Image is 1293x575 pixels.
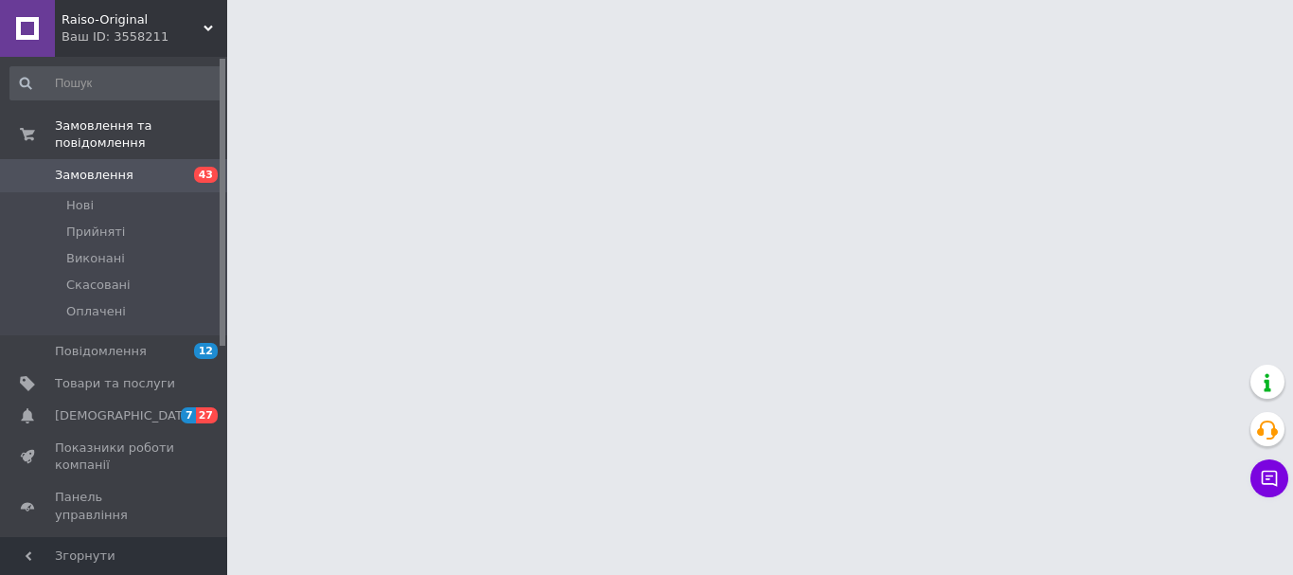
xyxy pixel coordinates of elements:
[1250,459,1288,497] button: Чат з покупцем
[66,277,131,294] span: Скасовані
[55,375,175,392] span: Товари та послуги
[181,407,196,423] span: 7
[62,11,204,28] span: Raiso-Original
[196,407,218,423] span: 27
[55,407,195,424] span: [DEMOGRAPHIC_DATA]
[66,224,125,241] span: Прийняті
[194,167,218,183] span: 43
[9,66,223,100] input: Пошук
[66,250,125,267] span: Виконані
[55,343,147,360] span: Повідомлення
[62,28,227,45] div: Ваш ID: 3558211
[55,167,133,184] span: Замовлення
[55,440,175,474] span: Показники роботи компанії
[55,489,175,523] span: Панель управління
[194,343,218,359] span: 12
[66,197,94,214] span: Нові
[66,303,126,320] span: Оплачені
[55,117,227,152] span: Замовлення та повідомлення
